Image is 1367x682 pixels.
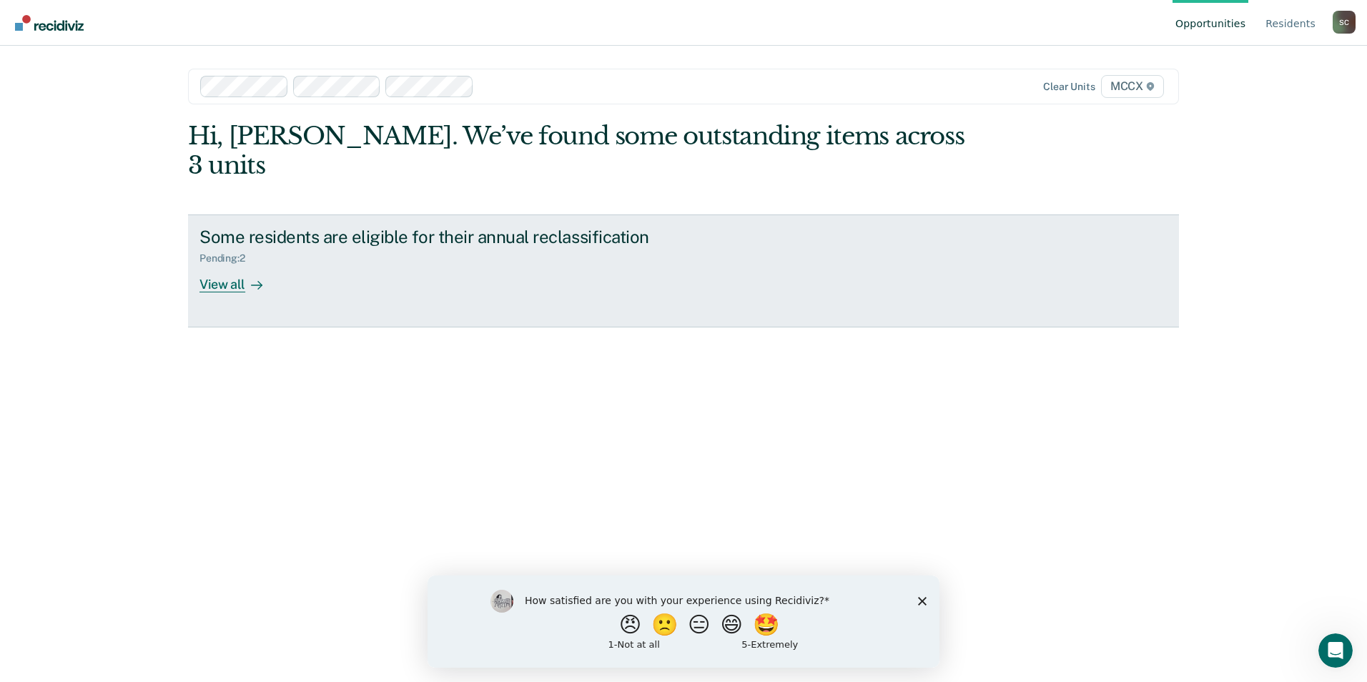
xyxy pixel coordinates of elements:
iframe: Survey by Kim from Recidiviz [428,575,939,668]
span: MCCX [1101,75,1164,98]
div: Pending : 2 [199,252,257,265]
div: View all [199,265,280,292]
div: Clear units [1043,81,1095,93]
div: Hi, [PERSON_NAME]. We’ve found some outstanding items across 3 units [188,122,981,180]
iframe: Intercom live chat [1318,633,1353,668]
div: S C [1333,11,1356,34]
a: Some residents are eligible for their annual reclassificationPending:2View all [188,214,1179,327]
img: Recidiviz [15,15,84,31]
div: Some residents are eligible for their annual reclassification [199,227,701,247]
button: Profile dropdown button [1333,11,1356,34]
